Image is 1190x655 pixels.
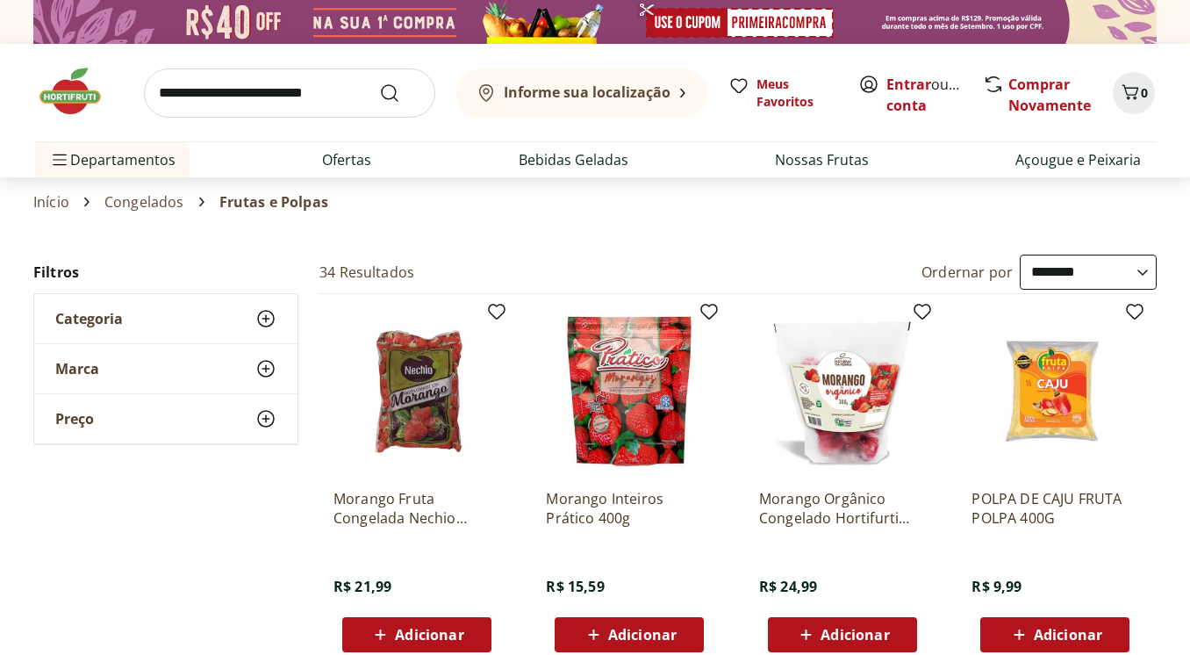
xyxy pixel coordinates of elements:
[322,149,371,170] a: Ofertas
[49,139,70,181] button: Menu
[546,308,713,475] img: Morango Inteiros Prático 400g
[1141,84,1148,101] span: 0
[886,74,964,116] span: ou
[34,394,297,443] button: Preço
[379,83,421,104] button: Submit Search
[55,410,94,428] span: Preço
[1015,149,1141,170] a: Açougue e Peixaria
[504,83,670,102] b: Informe sua localização
[342,617,491,652] button: Adicionar
[555,617,704,652] button: Adicionar
[519,149,628,170] a: Bebidas Geladas
[456,68,707,118] button: Informe sua localização
[1034,628,1102,642] span: Adicionar
[608,628,677,642] span: Adicionar
[759,308,926,475] img: Morango Orgânico Congelado Hortifurti Natural da Terra 300g
[775,149,869,170] a: Nossas Frutas
[34,294,297,343] button: Categoria
[34,344,297,393] button: Marca
[921,263,1013,282] label: Ordernar por
[546,577,604,596] span: R$ 15,59
[49,139,176,181] span: Departamentos
[395,628,463,642] span: Adicionar
[971,577,1022,596] span: R$ 9,99
[971,308,1138,475] img: POLPA DE CAJU FRUTA POLPA 400G
[546,489,713,528] a: Morango Inteiros Prático 400g
[219,194,328,210] span: Frutas e Polpas
[768,617,917,652] button: Adicionar
[33,255,298,290] h2: Filtros
[1113,72,1155,114] button: Carrinho
[886,75,983,115] a: Criar conta
[759,577,817,596] span: R$ 24,99
[728,76,837,111] a: Meus Favoritos
[55,310,123,327] span: Categoria
[821,628,889,642] span: Adicionar
[1008,75,1091,115] a: Comprar Novamente
[971,489,1138,528] a: POLPA DE CAJU FRUTA POLPA 400G
[33,194,69,210] a: Início
[980,617,1129,652] button: Adicionar
[144,68,435,118] input: search
[55,360,99,378] span: Marca
[104,194,184,210] a: Congelados
[759,489,926,528] a: Morango Orgânico Congelado Hortifurti Natural da Terra 300g
[333,489,500,528] a: Morango Fruta Congelada Nechio 1,02kg
[319,263,414,282] h2: 34 Resultados
[35,65,123,118] img: Hortifruti
[333,308,500,475] img: Morango Fruta Congelada Nechio 1,02kg
[886,75,931,94] a: Entrar
[333,577,391,596] span: R$ 21,99
[756,76,837,111] span: Meus Favoritos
